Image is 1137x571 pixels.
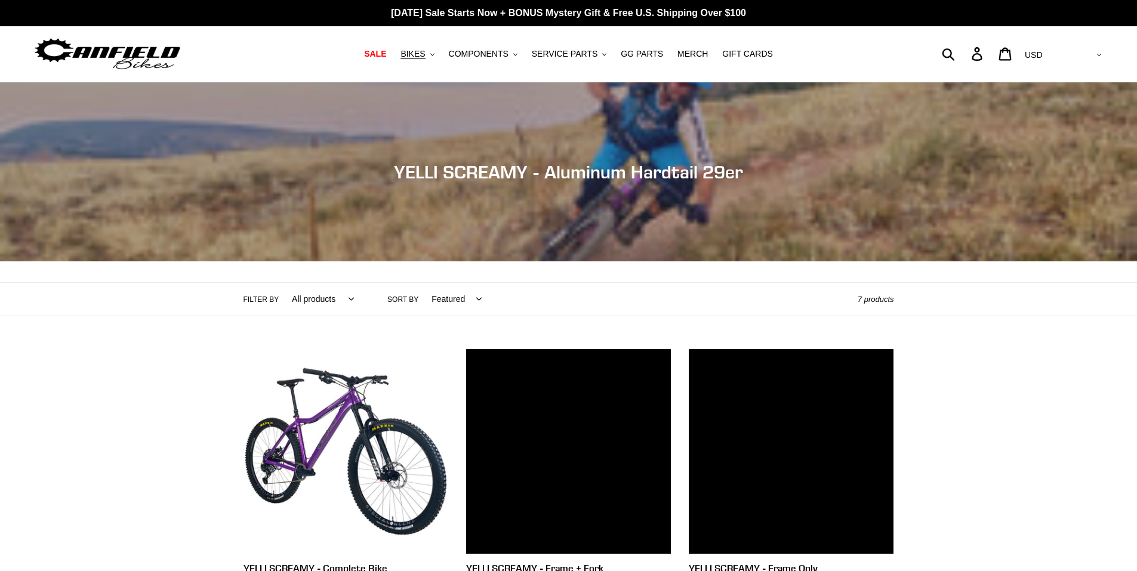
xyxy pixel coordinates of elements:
button: BIKES [395,46,440,62]
label: Filter by [244,294,279,305]
span: COMPONENTS [449,49,509,59]
span: MERCH [677,49,708,59]
input: Search [948,41,979,67]
button: SERVICE PARTS [526,46,612,62]
a: SALE [358,46,392,62]
label: Sort by [387,294,418,305]
a: GIFT CARDS [716,46,779,62]
span: BIKES [400,49,425,59]
button: COMPONENTS [443,46,523,62]
a: MERCH [671,46,714,62]
span: 7 products [858,295,894,304]
span: SALE [364,49,386,59]
span: GIFT CARDS [722,49,773,59]
span: YELLI SCREAMY - Aluminum Hardtail 29er [394,161,743,183]
span: GG PARTS [621,49,663,59]
img: Canfield Bikes [33,35,182,73]
a: GG PARTS [615,46,669,62]
span: SERVICE PARTS [532,49,597,59]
